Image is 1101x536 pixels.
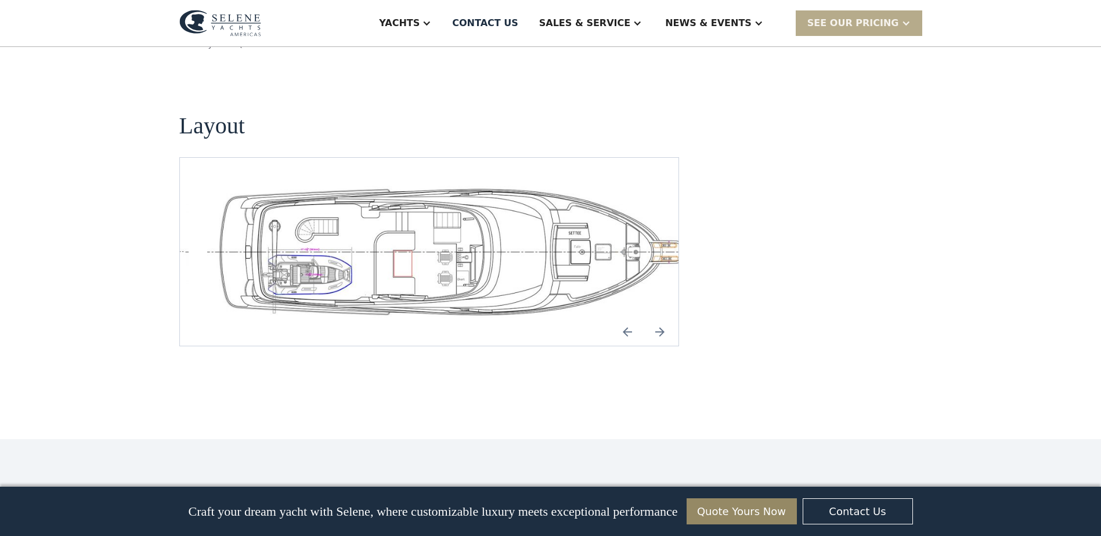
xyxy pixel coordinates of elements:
[179,113,245,139] h2: Layout
[207,186,688,318] a: open lightbox
[179,10,261,37] img: logo
[379,16,420,30] div: Yachts
[207,186,688,318] div: 1 / 3
[646,318,674,346] a: Next slide
[646,318,674,346] img: icon
[687,498,797,524] a: Quote Yours Now
[613,318,641,346] a: Previous slide
[539,16,630,30] div: Sales & Service
[188,504,677,519] p: Craft your dream yacht with Selene, where customizable luxury meets exceptional performance
[807,16,899,30] div: SEE Our Pricing
[796,10,922,35] div: SEE Our Pricing
[452,16,518,30] div: Contact US
[665,16,752,30] div: News & EVENTS
[803,498,913,524] a: Contact Us
[613,318,641,346] img: icon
